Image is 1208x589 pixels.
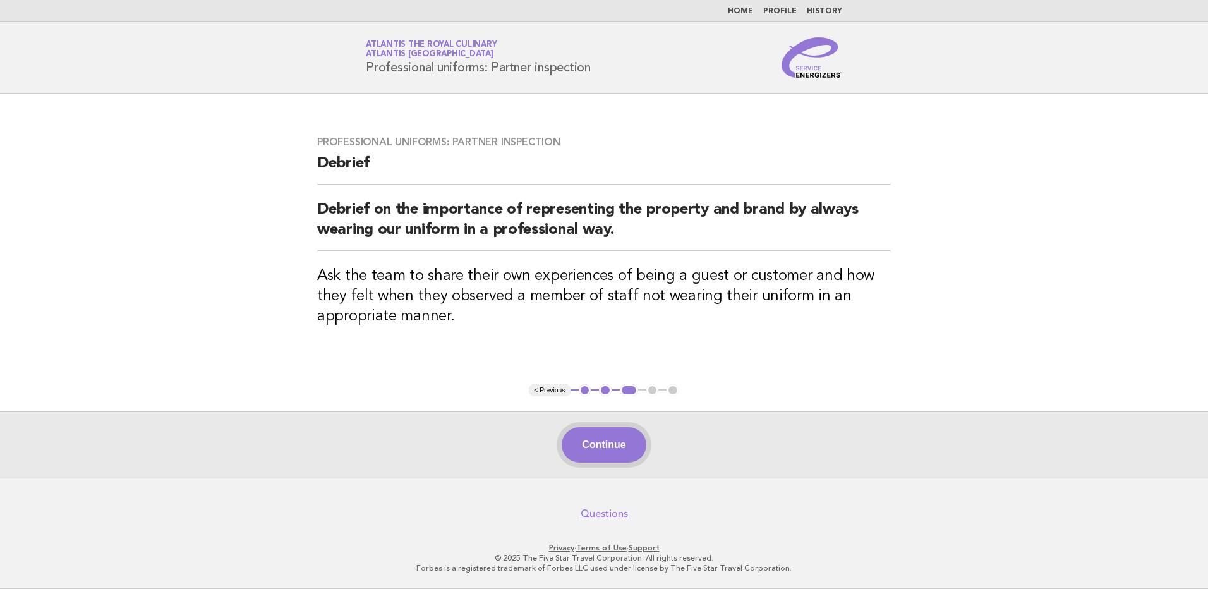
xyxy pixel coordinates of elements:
a: Terms of Use [576,543,627,552]
a: Profile [763,8,797,15]
button: 2 [599,384,612,397]
a: Home [728,8,753,15]
button: Continue [562,427,646,463]
a: Privacy [549,543,574,552]
button: < Previous [529,384,570,397]
h2: Debrief [317,154,891,185]
p: © 2025 The Five Star Travel Corporation. All rights reserved. [217,553,991,563]
img: Service Energizers [782,37,842,78]
h2: Debrief on the importance of representing the property and brand by always wearing our uniform in... [317,200,891,251]
h3: Ask the team to share their own experiences of being a guest or customer and how they felt when t... [317,266,891,327]
h3: Professional uniforms: Partner inspection [317,136,891,149]
p: · · [217,543,991,553]
a: Questions [581,507,628,520]
h1: Professional uniforms: Partner inspection [366,41,591,74]
a: History [807,8,842,15]
span: Atlantis [GEOGRAPHIC_DATA] [366,51,493,59]
p: Forbes is a registered trademark of Forbes LLC used under license by The Five Star Travel Corpora... [217,563,991,573]
button: 1 [579,384,591,397]
button: 3 [620,384,638,397]
a: Support [629,543,660,552]
a: Atlantis the Royal CulinaryAtlantis [GEOGRAPHIC_DATA] [366,40,497,58]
